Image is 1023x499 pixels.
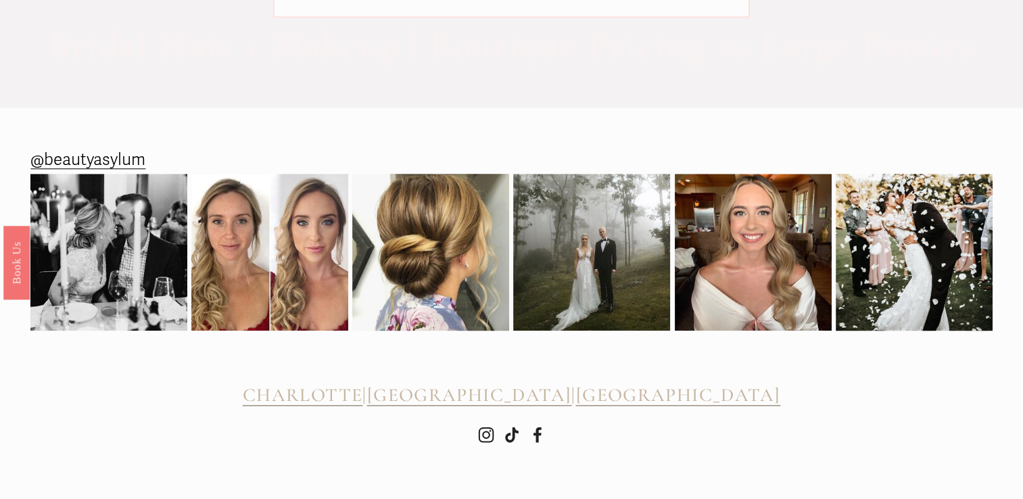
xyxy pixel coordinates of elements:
span: [GEOGRAPHIC_DATA] [576,383,781,406]
img: Picture perfect 💫 @beautyasylum_charlotte @apryl_naylor_makeup #beautyasylum_apryl @uptownfunkyou... [513,174,670,331]
a: Book Us [3,226,30,300]
img: It&rsquo;s been a while since we&rsquo;ve shared a before and after! Subtle makeup &amp; romantic... [191,174,348,331]
img: 2020 didn&rsquo;t stop this wedding celebration! 🎊😍🎉 @beautyasylum_atlanta #beautyasylum @bridal_... [836,154,993,350]
span: CHARLOTTE [243,383,362,406]
a: @beautyasylum [30,145,145,175]
a: [GEOGRAPHIC_DATA] [576,384,781,406]
a: TikTok [504,427,520,443]
span: | [571,383,575,406]
a: Facebook [529,427,546,443]
img: So much pretty from this weekend! Here&rsquo;s one from @beautyasylum_charlotte #beautyasylum @up... [352,159,509,346]
span: | [362,383,366,406]
a: [GEOGRAPHIC_DATA] [367,384,572,406]
a: CHARLOTTE [243,384,362,406]
span: [GEOGRAPHIC_DATA] [367,383,572,406]
a: Instagram [478,427,494,443]
img: Going into the wedding weekend with some bridal inspo for ya! 💫 @beautyasylum_charlotte #beautyas... [674,174,831,331]
img: Rehearsal dinner vibes from Raleigh, NC. We added a subtle braid at the top before we created her... [30,174,187,331]
span: Bridal Hair + Makeup | Boutique Pricing vs Large Parties [49,22,974,68]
